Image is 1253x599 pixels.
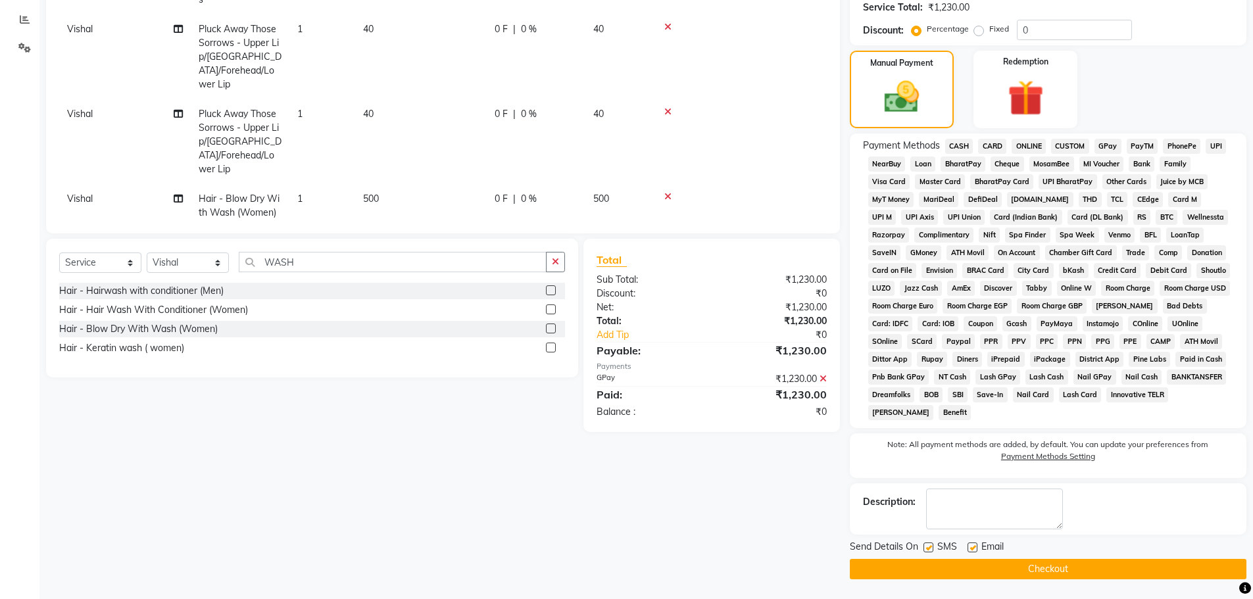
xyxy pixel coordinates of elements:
span: NearBuy [868,156,906,172]
div: ₹1,230.00 [928,1,970,14]
span: SMS [937,540,957,556]
span: LoanTap [1166,228,1204,243]
span: MI Voucher [1079,156,1124,172]
span: Chamber Gift Card [1045,245,1117,260]
span: Loan [910,156,935,172]
span: CUSTOM [1051,139,1089,154]
span: Dittor App [868,352,912,367]
span: Nail GPay [1073,370,1116,385]
div: Total: [587,314,712,328]
span: Rupay [917,352,947,367]
div: Net: [587,300,712,314]
span: Juice by MCB [1156,174,1208,189]
span: 500 [593,193,609,204]
span: 500 [363,193,379,204]
span: Room Charge USD [1160,281,1230,296]
span: SCard [907,334,937,349]
span: UPI Axis [901,210,938,225]
span: Other Cards [1102,174,1151,189]
span: CASH [945,139,973,154]
span: Wellnessta [1183,210,1228,225]
span: 0 % [521,192,537,206]
span: Gcash [1002,316,1031,331]
span: Vishal [67,193,93,204]
span: Complimentary [914,228,973,243]
span: Card: IOB [918,316,958,331]
span: Card M [1168,192,1201,207]
span: Lash GPay [975,370,1020,385]
span: Visa Card [868,174,910,189]
span: [DOMAIN_NAME] [1007,192,1073,207]
span: DefiDeal [964,192,1002,207]
span: PPV [1008,334,1031,349]
span: Coupon [964,316,997,331]
span: 40 [593,108,604,120]
span: PayMaya [1037,316,1077,331]
span: PPR [980,334,1002,349]
span: Nift [979,228,1000,243]
div: Payable: [587,343,712,358]
div: Payments [597,361,826,372]
span: PPE [1119,334,1141,349]
div: Description: [863,495,916,509]
span: BTC [1156,210,1177,225]
span: Envision [921,263,957,278]
span: 40 [363,108,374,120]
span: 0 % [521,22,537,36]
span: UOnline [1167,316,1202,331]
span: | [513,192,516,206]
span: UPI [1206,139,1226,154]
span: MosamBee [1029,156,1074,172]
div: ₹0 [733,328,837,342]
div: Service Total: [863,1,923,14]
span: Card (DL Bank) [1068,210,1128,225]
span: PPC [1036,334,1058,349]
div: GPay [587,372,712,386]
div: ₹1,230.00 [712,372,837,386]
div: ₹1,230.00 [712,273,837,287]
span: Dreamfolks [868,387,915,402]
span: COnline [1128,316,1162,331]
a: Add Tip [587,328,732,342]
span: 1 [297,108,303,120]
span: 0 F [495,22,508,36]
span: Send Details On [850,540,918,556]
img: _gift.svg [996,76,1055,120]
span: Diners [952,352,982,367]
span: UPI Union [943,210,985,225]
div: Discount: [587,287,712,300]
span: BharatPay [941,156,985,172]
span: BRAC Card [962,263,1008,278]
label: Percentage [927,23,969,35]
span: Shoutlo [1196,263,1230,278]
span: Debit Card [1146,263,1191,278]
span: Tabby [1022,281,1052,296]
span: Email [981,540,1004,556]
span: Room Charge GBP [1017,299,1087,314]
span: PPN [1063,334,1086,349]
span: Hair - Blow Dry With Wash (Women) [199,193,280,218]
span: Payment Methods [863,139,940,153]
span: Room Charge EGP [943,299,1012,314]
span: PPG [1091,334,1114,349]
div: Hair - Blow Dry With Wash (Women) [59,322,218,336]
span: Master Card [915,174,965,189]
span: Pine Labs [1129,352,1170,367]
span: Razorpay [868,228,910,243]
label: Fixed [989,23,1009,35]
span: Room Charge Euro [868,299,938,314]
span: 40 [363,23,374,35]
span: Pluck Away Those Sorrows - Upper Lip/[GEOGRAPHIC_DATA]/Forehead/Lower Lip [199,108,282,175]
span: Instamojo [1083,316,1123,331]
span: | [513,22,516,36]
span: Lash Cash [1025,370,1068,385]
div: ₹1,230.00 [712,387,837,402]
span: Donation [1187,245,1226,260]
span: District App [1075,352,1124,367]
label: Note: All payment methods are added, by default. You can update your preferences from [863,439,1233,467]
span: MariDeal [919,192,958,207]
span: 1 [297,23,303,35]
div: ₹0 [712,405,837,419]
span: Discover [980,281,1017,296]
span: Online W [1057,281,1096,296]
